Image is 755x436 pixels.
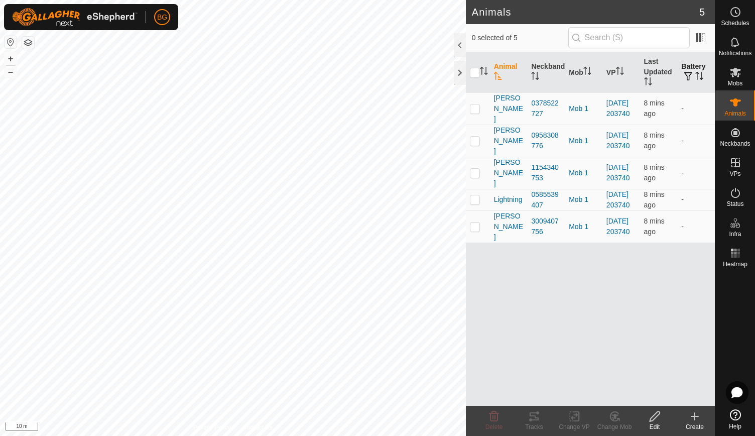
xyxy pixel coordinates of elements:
td: - [677,125,715,157]
span: 27 Aug 2025, 6:37 am [644,131,665,150]
div: Mob 1 [569,222,598,232]
button: Reset Map [5,36,17,48]
th: Neckband [527,52,565,93]
p-sorticon: Activate to sort [494,73,502,81]
a: [DATE] 203740 [606,131,630,150]
span: 27 Aug 2025, 6:37 am [644,163,665,182]
input: Search (S) [568,27,690,48]
a: [DATE] 203740 [606,190,630,209]
p-sorticon: Activate to sort [616,68,624,76]
a: Contact Us [243,423,273,432]
p-sorticon: Activate to sort [480,68,488,76]
div: 0378522727 [531,98,561,119]
div: Mob 1 [569,136,598,146]
div: 3009407756 [531,216,561,237]
span: Animals [724,111,746,117]
span: 0 selected of 5 [472,33,568,43]
button: – [5,66,17,78]
td: - [677,210,715,243]
th: VP [602,52,640,93]
div: Mob 1 [569,194,598,205]
a: Help [715,405,755,433]
td: - [677,92,715,125]
p-sorticon: Activate to sort [695,73,703,81]
span: Delete [485,423,503,430]
td: - [677,157,715,189]
span: Help [729,423,741,429]
button: + [5,53,17,65]
span: [PERSON_NAME] [494,93,524,125]
div: Mob 1 [569,168,598,178]
span: [PERSON_NAME] [494,157,524,189]
div: Change Mob [594,422,635,431]
span: 27 Aug 2025, 6:37 am [644,99,665,118]
a: [DATE] 203740 [606,217,630,236]
span: 27 Aug 2025, 6:37 am [644,217,665,236]
div: 0585539407 [531,189,561,210]
td: - [677,189,715,210]
th: Mob [565,52,602,93]
p-sorticon: Activate to sort [583,68,591,76]
th: Animal [490,52,528,93]
span: 5 [699,5,705,20]
span: VPs [729,171,740,177]
a: Privacy Policy [193,423,231,432]
span: BG [157,12,167,23]
img: Gallagher Logo [12,8,138,26]
th: Last Updated [640,52,678,93]
span: [PERSON_NAME] [494,125,524,157]
span: Infra [729,231,741,237]
span: Mobs [728,80,742,86]
span: Neckbands [720,141,750,147]
span: Schedules [721,20,749,26]
span: 27 Aug 2025, 6:37 am [644,190,665,209]
span: Status [726,201,743,207]
button: Map Layers [22,37,34,49]
p-sorticon: Activate to sort [531,73,539,81]
a: [DATE] 203740 [606,99,630,118]
span: Lightning [494,194,523,205]
span: [PERSON_NAME] [494,211,524,243]
div: 1154340753 [531,162,561,183]
span: Heatmap [723,261,747,267]
div: Edit [635,422,675,431]
div: Mob 1 [569,103,598,114]
p-sorticon: Activate to sort [644,79,652,87]
div: 0958308776 [531,130,561,151]
span: Notifications [719,50,751,56]
a: [DATE] 203740 [606,163,630,182]
div: Create [675,422,715,431]
div: Change VP [554,422,594,431]
th: Battery [677,52,715,93]
h2: Animals [472,6,699,18]
div: Tracks [514,422,554,431]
